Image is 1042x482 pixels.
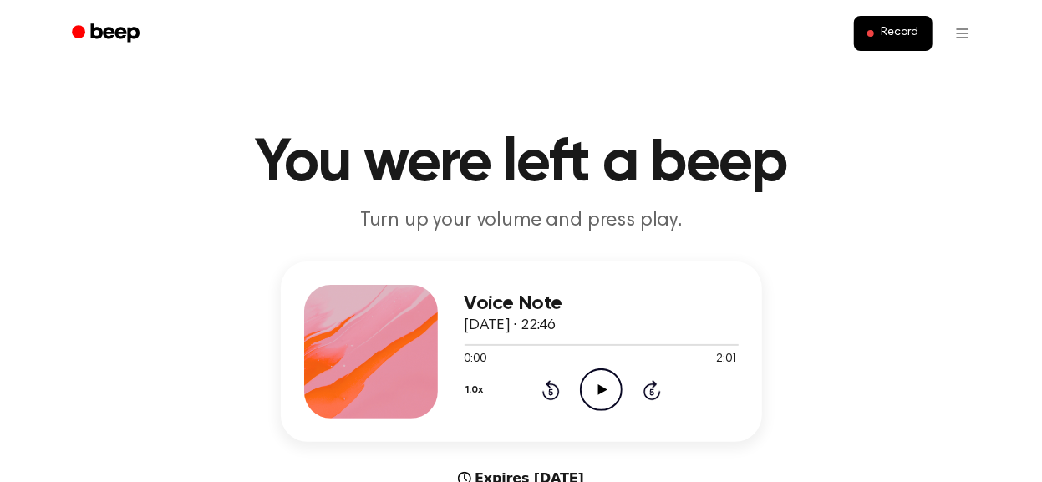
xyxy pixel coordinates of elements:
[94,134,949,194] h1: You were left a beep
[465,292,739,315] h3: Voice Note
[465,376,490,404] button: 1.0x
[465,351,486,368] span: 0:00
[943,13,983,53] button: Open menu
[716,351,738,368] span: 2:01
[465,318,557,333] span: [DATE] · 22:46
[201,207,842,235] p: Turn up your volume and press play.
[881,26,918,41] span: Record
[854,16,932,51] button: Record
[60,18,155,50] a: Beep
